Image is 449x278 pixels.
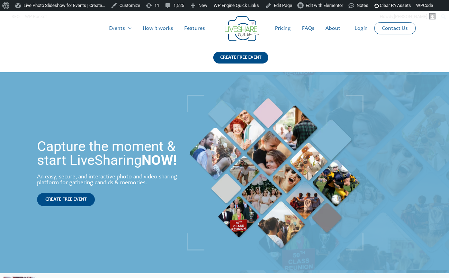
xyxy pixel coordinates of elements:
img: Live Photobooth [187,95,363,251]
a: How it works [137,17,179,40]
a: Login [349,17,373,40]
nav: Site Navigation [12,17,437,40]
span: [PERSON_NAME] [394,14,427,19]
a: CREATE FREE EVENT [213,52,268,72]
a: Contact Us [376,23,413,34]
a: Howdy, [377,11,438,22]
div: An easy, secure, and interactive photo and video sharing platform for gathering candids & memories. [37,174,178,186]
span: CREATE FREE EVENT [45,197,87,202]
img: LiveShare logo - Capture & Share Event Memories [225,16,259,41]
span: SEO [11,14,20,19]
span: Edit with Elementor [306,3,343,8]
div: CREATE FREE EVENT [213,52,268,64]
strong: NOW! [142,152,177,168]
h1: Capture the moment & start LiveSharing [37,140,178,167]
a: CREATE FREE EVENT [37,193,95,206]
a: Features [179,17,210,40]
a: About [320,17,346,40]
a: FAQs [296,17,320,40]
a: Pricing [269,17,296,40]
a: Events [104,17,137,40]
a: WP Rocket [23,11,50,22]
